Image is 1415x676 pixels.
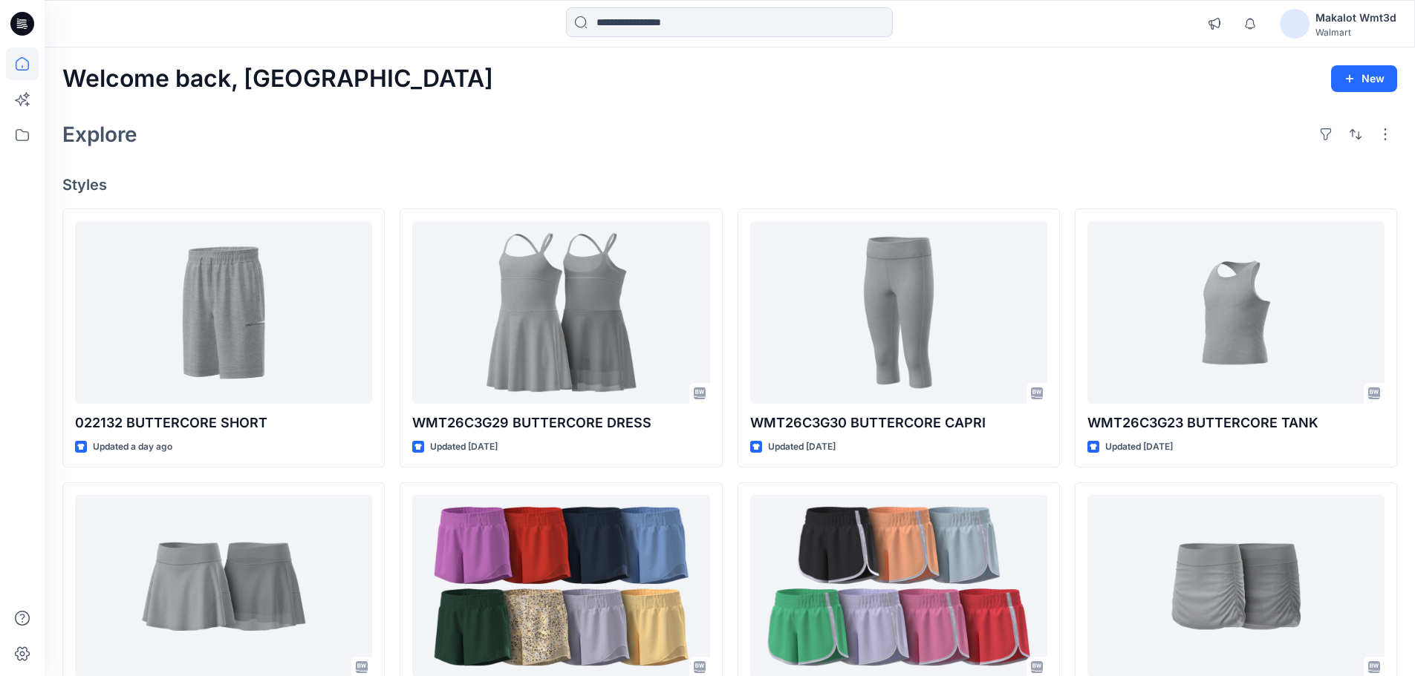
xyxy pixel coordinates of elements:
div: Makalot Wmt3d [1315,9,1396,27]
p: Updated [DATE] [1105,439,1173,455]
p: Updated [DATE] [430,439,498,455]
p: Updated a day ago [93,439,172,455]
h2: Welcome back, [GEOGRAPHIC_DATA] [62,65,493,93]
p: WMT26C3G29 BUTTERCORE DRESS [412,413,709,433]
img: avatar [1280,9,1310,39]
div: Walmart [1315,27,1396,38]
p: 022132 BUTTERCORE SHORT [75,413,372,433]
a: WMT26C3G29 BUTTERCORE DRESS [412,221,709,404]
button: New [1331,65,1397,92]
p: WMT26C3G23 BUTTERCORE TANK [1087,413,1385,433]
p: Updated [DATE] [768,439,836,455]
p: WMT26C3G30 BUTTERCORE CAPRI [750,413,1047,433]
a: WMT26C3G23 BUTTERCORE TANK [1087,221,1385,404]
h2: Explore [62,122,137,146]
a: 022132 BUTTERCORE SHORT [75,221,372,404]
h4: Styles [62,176,1397,194]
a: WMT26C3G30 BUTTERCORE CAPRI [750,221,1047,404]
